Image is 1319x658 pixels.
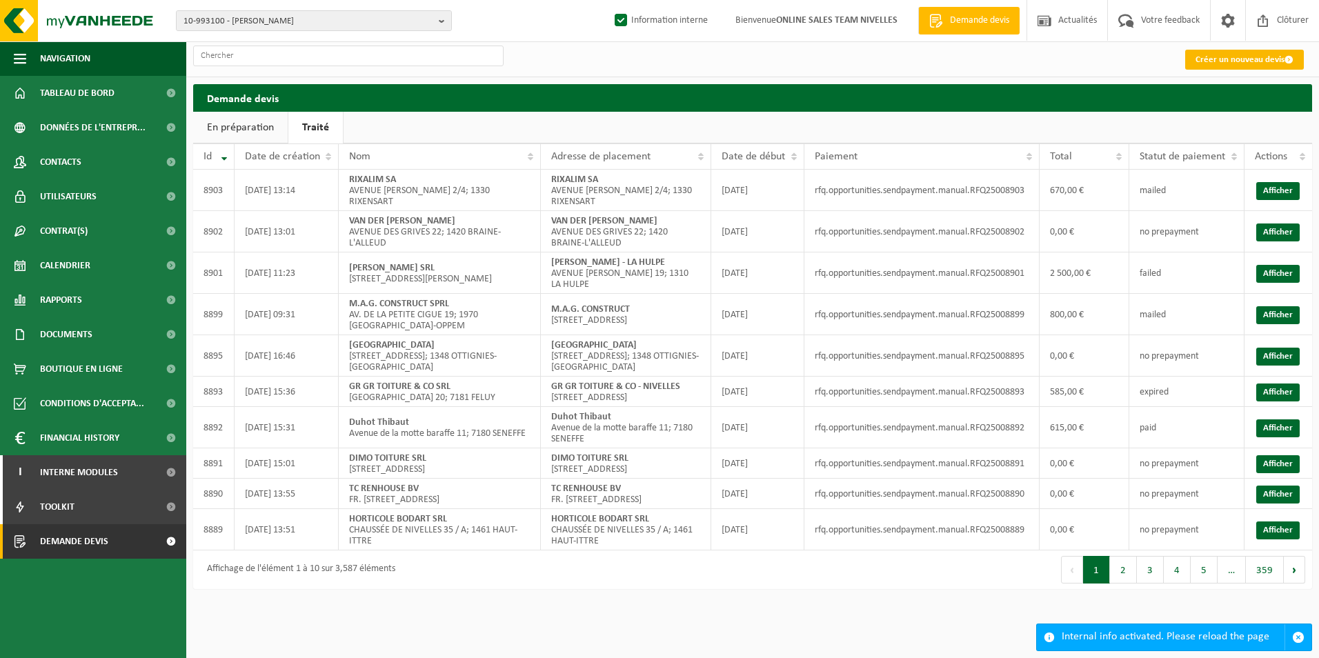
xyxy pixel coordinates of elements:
[339,479,541,509] td: FR. [STREET_ADDRESS]
[711,448,804,479] td: [DATE]
[541,448,711,479] td: [STREET_ADDRESS]
[1140,459,1199,469] span: no prepayment
[339,252,541,294] td: [STREET_ADDRESS][PERSON_NAME]
[40,41,90,76] span: Navigation
[1140,423,1156,433] span: paid
[551,381,680,392] strong: GR GR TOITURE & CO - NIVELLES
[1040,335,1129,377] td: 0,00 €
[1255,151,1287,162] span: Actions
[204,151,212,162] span: Id
[40,214,88,248] span: Contrat(s)
[245,151,320,162] span: Date de création
[193,252,235,294] td: 8901
[541,252,711,294] td: AVENUE [PERSON_NAME] 19; 1310 LA HULPE
[40,317,92,352] span: Documents
[1140,351,1199,361] span: no prepayment
[176,10,452,31] button: 10-993100 - [PERSON_NAME]
[1256,265,1300,283] a: Afficher
[1040,170,1129,211] td: 670,00 €
[804,335,1040,377] td: rfq.opportunities.sendpayment.manual.RFQ25008895
[349,151,370,162] span: Nom
[804,252,1040,294] td: rfq.opportunities.sendpayment.manual.RFQ25008901
[1040,211,1129,252] td: 0,00 €
[235,170,339,211] td: [DATE] 13:14
[804,170,1040,211] td: rfq.opportunities.sendpayment.manual.RFQ25008903
[1185,50,1304,70] a: Créer un nouveau devis
[551,304,630,315] strong: M.A.G. CONSTRUCT
[40,179,97,214] span: Utilisateurs
[349,381,450,392] strong: GR GR TOITURE & CO SRL
[1040,294,1129,335] td: 800,00 €
[40,76,115,110] span: Tableau de bord
[349,216,455,226] strong: VAN DER [PERSON_NAME]
[551,514,649,524] strong: HORTICOLE BODART SRL
[40,524,108,559] span: Demande devis
[711,479,804,509] td: [DATE]
[1140,151,1225,162] span: Statut de paiement
[1140,268,1161,279] span: failed
[1140,186,1166,196] span: mailed
[349,263,435,273] strong: [PERSON_NAME] SRL
[711,407,804,448] td: [DATE]
[815,151,857,162] span: Paiement
[193,509,235,550] td: 8889
[193,407,235,448] td: 8892
[776,15,897,26] strong: ONLINE SALES TEAM NIVELLES
[349,299,449,309] strong: M.A.G. CONSTRUCT SPRL
[1256,419,1300,437] a: Afficher
[541,509,711,550] td: CHAUSSÉE DE NIVELLES 35 / A; 1461 HAUT-ITTRE
[711,252,804,294] td: [DATE]
[1246,556,1284,584] button: 359
[804,509,1040,550] td: rfq.opportunities.sendpayment.manual.RFQ25008889
[40,145,81,179] span: Contacts
[1140,525,1199,535] span: no prepayment
[193,479,235,509] td: 8890
[551,340,637,350] strong: [GEOGRAPHIC_DATA]
[541,335,711,377] td: [STREET_ADDRESS]; 1348 OTTIGNIES-[GEOGRAPHIC_DATA]
[551,257,665,268] strong: [PERSON_NAME] - LA HULPE
[1140,489,1199,499] span: no prepayment
[1040,509,1129,550] td: 0,00 €
[235,252,339,294] td: [DATE] 11:23
[541,407,711,448] td: Avenue de la motte baraffe 11; 7180 SENEFFE
[551,453,628,463] strong: DIMO TOITURE SRL
[1137,556,1164,584] button: 3
[804,448,1040,479] td: rfq.opportunities.sendpayment.manual.RFQ25008891
[551,412,611,422] strong: Duhot Thibaut
[339,407,541,448] td: Avenue de la motte baraffe 11; 7180 SENEFFE
[1284,556,1305,584] button: Next
[1040,407,1129,448] td: 615,00 €
[918,7,1020,34] a: Demande devis
[804,479,1040,509] td: rfq.opportunities.sendpayment.manual.RFQ25008890
[235,335,339,377] td: [DATE] 16:46
[193,294,235,335] td: 8899
[541,377,711,407] td: [STREET_ADDRESS]
[235,211,339,252] td: [DATE] 13:01
[235,294,339,335] td: [DATE] 09:31
[711,377,804,407] td: [DATE]
[339,509,541,550] td: CHAUSSÉE DE NIVELLES 35 / A; 1461 HAUT-ITTRE
[1256,306,1300,324] a: Afficher
[235,407,339,448] td: [DATE] 15:31
[339,377,541,407] td: [GEOGRAPHIC_DATA] 20; 7181 FELUY
[541,211,711,252] td: AVENUE DES GRIVES 22; 1420 BRAINE-L'ALLEUD
[1256,455,1300,473] a: Afficher
[1140,310,1166,320] span: mailed
[1256,223,1300,241] a: Afficher
[1050,151,1072,162] span: Total
[193,377,235,407] td: 8893
[1140,387,1169,397] span: expired
[339,170,541,211] td: AVENUE [PERSON_NAME] 2/4; 1330 RIXENSART
[193,448,235,479] td: 8891
[1256,182,1300,200] a: Afficher
[711,211,804,252] td: [DATE]
[349,483,419,494] strong: TC RENHOUSE BV
[1164,556,1191,584] button: 4
[1083,556,1110,584] button: 1
[1062,624,1285,650] div: Internal info activated. Please reload the page
[339,211,541,252] td: AVENUE DES GRIVES 22; 1420 BRAINE-L'ALLEUD
[288,112,343,143] a: Traité
[1140,227,1199,237] span: no prepayment
[541,479,711,509] td: FR. [STREET_ADDRESS]
[193,335,235,377] td: 8895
